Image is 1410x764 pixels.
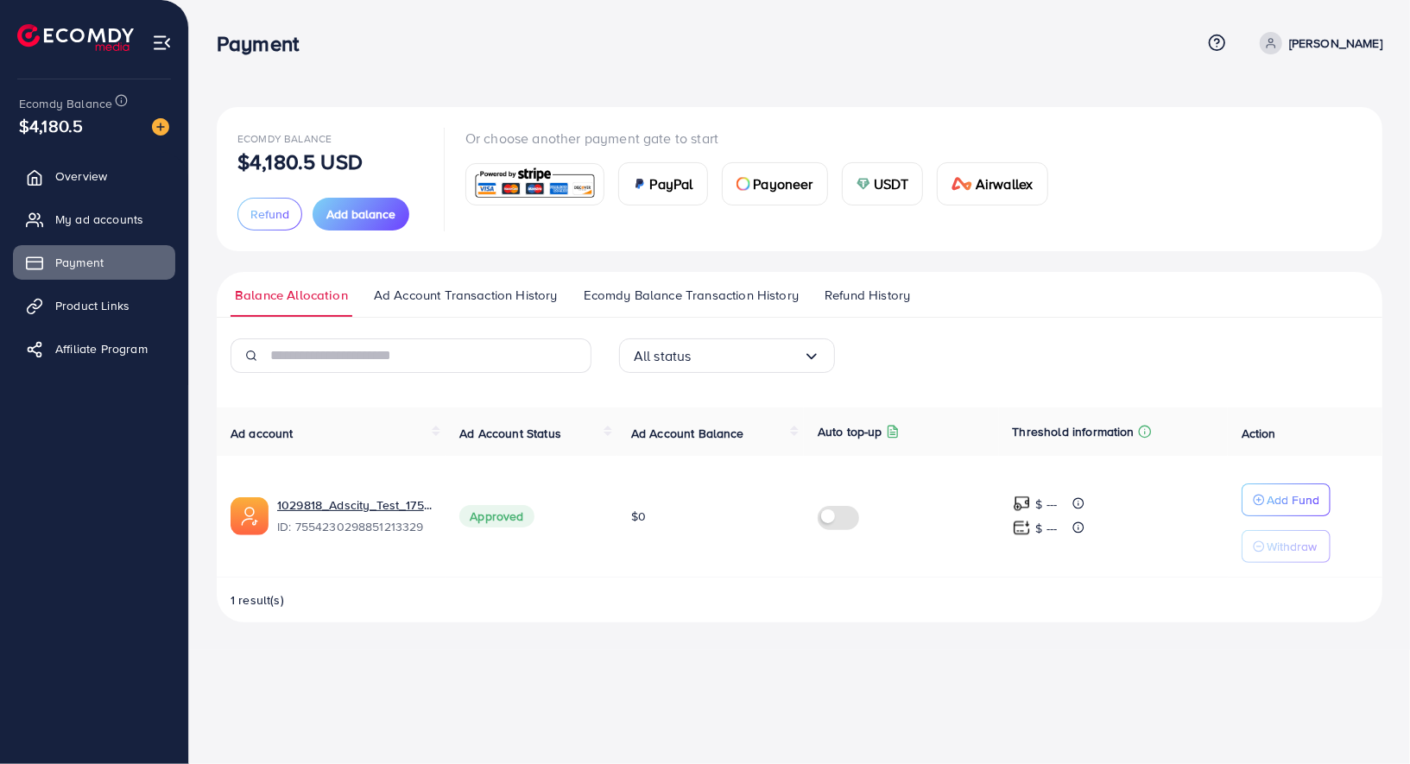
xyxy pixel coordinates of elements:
span: Product Links [55,297,130,314]
span: 1 result(s) [231,591,284,609]
button: Add balance [313,198,409,230]
a: Product Links [13,288,175,323]
button: Refund [237,198,302,230]
iframe: Chat [1337,686,1397,751]
p: $ --- [1036,494,1058,515]
img: menu [152,33,172,53]
span: $0 [631,508,646,525]
img: card [737,177,750,191]
p: $ --- [1036,518,1058,539]
h3: Payment [217,31,313,56]
a: card [465,163,604,205]
div: Search for option [619,338,835,373]
p: Or choose another payment gate to start [465,128,1062,148]
img: ic-ads-acc.e4c84228.svg [231,497,269,535]
span: Ecomdy Balance Transaction History [584,286,799,305]
p: Threshold information [1013,421,1135,442]
span: USDT [874,174,909,194]
a: Affiliate Program [13,331,175,366]
a: Overview [13,159,175,193]
span: Ad Account Transaction History [374,286,558,305]
p: Auto top-up [818,421,882,442]
img: logo [17,24,134,51]
a: [PERSON_NAME] [1253,32,1382,54]
button: Add Fund [1242,483,1331,516]
span: Ad Account Balance [631,425,744,442]
span: Ad Account Status [459,425,561,442]
span: Balance Allocation [235,286,348,305]
span: Payment [55,254,104,271]
span: Airwallex [976,174,1033,194]
img: card [633,177,647,191]
img: top-up amount [1013,519,1031,537]
span: Add balance [326,205,395,223]
span: Overview [55,167,107,185]
span: Approved [459,505,534,527]
a: My ad accounts [13,202,175,237]
span: PayPal [650,174,693,194]
p: Withdraw [1267,536,1317,557]
a: cardPayoneer [722,162,828,205]
button: Withdraw [1242,530,1331,563]
a: cardAirwallex [937,162,1047,205]
span: Ecomdy Balance [237,131,332,146]
span: All status [634,343,692,369]
div: <span class='underline'>1029818_Adscity_Test_1758856320654</span></br>7554230298851213329 [277,496,432,536]
a: Payment [13,245,175,280]
input: Search for option [692,343,803,369]
span: Ad account [231,425,294,442]
span: ID: 7554230298851213329 [277,518,432,535]
span: Action [1242,425,1276,442]
a: cardUSDT [842,162,924,205]
p: Add Fund [1267,489,1319,510]
span: Refund History [825,286,910,305]
span: Affiliate Program [55,340,148,357]
img: card [471,166,598,203]
img: image [152,118,169,136]
p: $4,180.5 USD [237,151,363,172]
span: $4,180.5 [19,113,83,138]
span: My ad accounts [55,211,143,228]
img: top-up amount [1013,495,1031,513]
img: card [952,177,972,191]
p: [PERSON_NAME] [1289,33,1382,54]
a: 1029818_Adscity_Test_1758856320654 [277,496,432,514]
span: Refund [250,205,289,223]
span: Ecomdy Balance [19,95,112,112]
a: cardPayPal [618,162,708,205]
img: card [857,177,870,191]
span: Payoneer [754,174,813,194]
